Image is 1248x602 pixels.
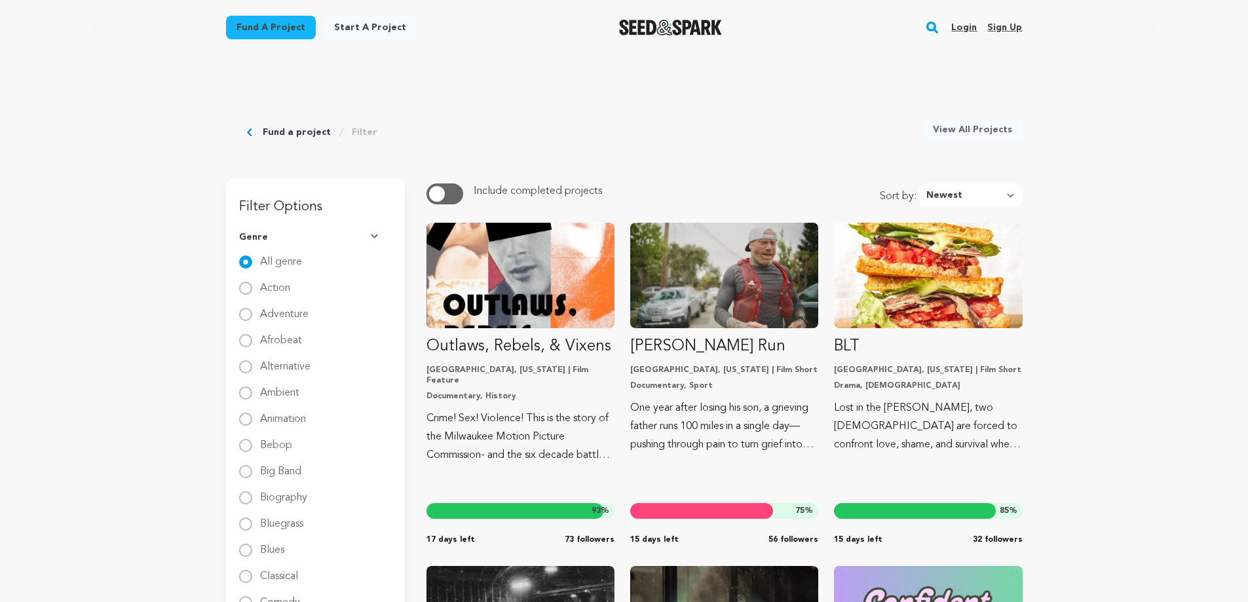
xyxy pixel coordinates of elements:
span: 56 followers [768,535,818,545]
label: Adventure [260,299,309,320]
label: Ambient [260,377,299,398]
p: One year after losing his son, a grieving father runs 100 miles in a single day—pushing through p... [630,399,818,454]
label: Afrobeat [260,325,302,346]
p: Drama, [DEMOGRAPHIC_DATA] [834,381,1022,391]
div: Breadcrumb [247,118,377,147]
label: Classical [260,561,298,582]
span: Include completed projects [474,186,602,197]
p: [GEOGRAPHIC_DATA], [US_STATE] | Film Feature [426,365,615,386]
img: Seed&Spark Arrow Down Icon [371,234,381,240]
label: Biography [260,482,307,503]
span: 93 [592,507,601,515]
p: Lost in the [PERSON_NAME], two [DEMOGRAPHIC_DATA] are forced to confront love, shame, and surviva... [834,399,1022,454]
span: 73 followers [565,535,615,545]
span: 75 [795,507,804,515]
label: Alternative [260,351,311,372]
span: 32 followers [973,535,1023,545]
p: Documentary, Sport [630,381,818,391]
label: Bluegrass [260,508,303,529]
label: Big Band [260,456,301,477]
a: Fund Outlaws, Rebels, &amp; Vixens [426,223,615,464]
p: [GEOGRAPHIC_DATA], [US_STATE] | Film Short [630,365,818,375]
label: Animation [260,404,306,424]
a: Seed&Spark Homepage [619,20,722,35]
span: % [1000,506,1017,516]
p: BLT [834,336,1022,357]
a: Login [951,17,977,38]
a: View All Projects [922,118,1023,141]
span: % [795,506,813,516]
a: Fund a project [226,16,316,39]
span: 85 [1000,507,1009,515]
a: Sign up [987,17,1022,38]
span: Sort by: [880,189,918,207]
h3: Filter Options [226,178,405,220]
span: 15 days left [630,535,679,545]
a: Start a project [324,16,417,39]
a: Fund a project [263,126,331,139]
label: Blues [260,535,284,555]
span: 17 days left [426,535,475,545]
label: Action [260,273,290,293]
p: Documentary, History [426,391,615,402]
span: Genre [239,231,268,244]
a: Filter [352,126,377,139]
button: Genre [239,220,392,254]
a: Fund BLT [834,223,1022,454]
img: Seed&Spark Logo Dark Mode [619,20,722,35]
label: All genre [260,246,302,267]
p: [PERSON_NAME] Run [630,336,818,357]
label: Bebop [260,430,292,451]
span: 15 days left [834,535,882,545]
p: [GEOGRAPHIC_DATA], [US_STATE] | Film Short [834,365,1022,375]
span: % [592,506,609,516]
a: Fund Ryan’s Run [630,223,818,454]
p: Outlaws, Rebels, & Vixens [426,336,615,357]
p: Crime! Sex! Violence! This is the story of the Milwaukee Motion Picture Commission- and the six d... [426,409,615,464]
